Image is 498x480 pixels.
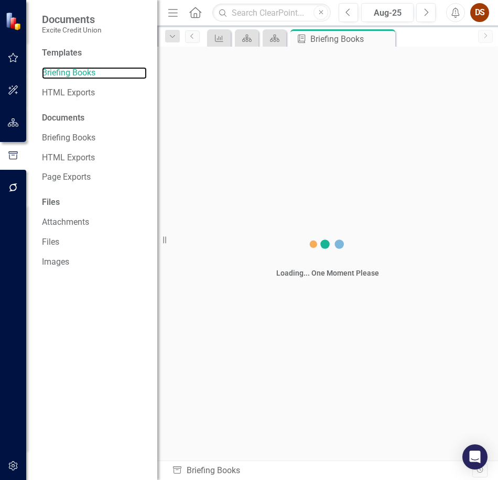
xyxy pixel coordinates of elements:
[212,4,331,22] input: Search ClearPoint...
[42,216,147,228] a: Attachments
[42,112,147,124] div: Documents
[172,465,472,477] div: Briefing Books
[42,256,147,268] a: Images
[365,7,410,19] div: Aug-25
[42,67,147,79] a: Briefing Books
[276,268,379,278] div: Loading... One Moment Please
[42,26,102,34] small: Excite Credit Union
[42,132,147,144] a: Briefing Books
[42,87,147,99] a: HTML Exports
[42,13,102,26] span: Documents
[361,3,414,22] button: Aug-25
[42,171,147,183] a: Page Exports
[310,32,393,46] div: Briefing Books
[462,444,488,470] div: Open Intercom Messenger
[470,3,489,22] button: DS
[5,12,24,30] img: ClearPoint Strategy
[42,47,147,59] div: Templates
[42,152,147,164] a: HTML Exports
[42,197,147,209] div: Files
[42,236,147,248] a: Files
